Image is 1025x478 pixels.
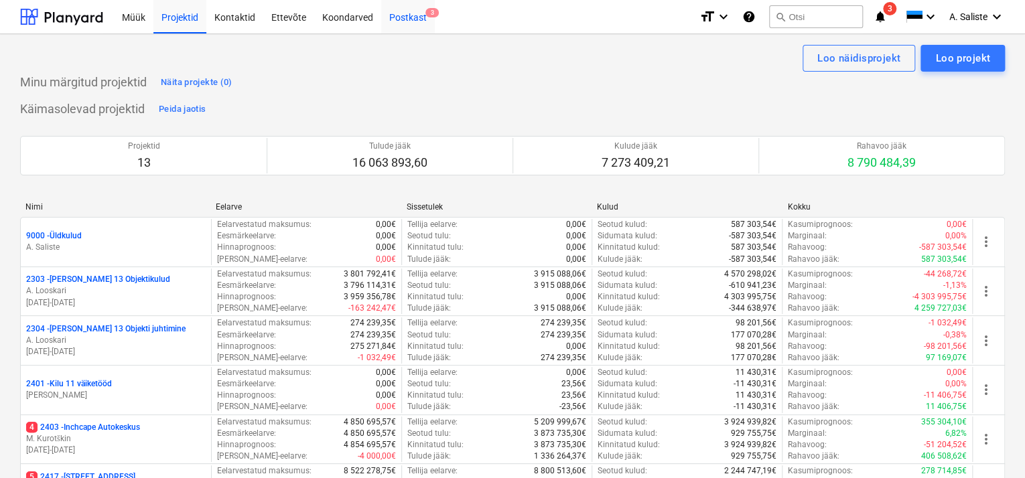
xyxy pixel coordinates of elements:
p: 929 755,75€ [731,428,776,439]
p: Tulude jääk : [407,303,451,314]
div: Näita projekte (0) [161,75,232,90]
p: Rahavoo jääk : [788,254,839,265]
p: Sidumata kulud : [598,428,657,439]
p: 0,00€ [376,242,396,253]
p: Kulude jääk : [598,303,642,314]
p: 274 239,35€ [541,329,586,341]
p: [PERSON_NAME]-eelarve : [217,303,307,314]
p: Eelarvestatud maksumus : [217,465,312,477]
p: -1 032,49€ [929,317,967,329]
button: Peida jaotis [155,98,209,120]
p: Eelarvestatud maksumus : [217,317,312,329]
p: Kinnitatud tulu : [407,341,464,352]
span: more_vert [978,382,994,398]
div: 9000 -ÜldkuludA. Saliste [26,230,206,253]
p: 3 915 088,06€ [534,280,586,291]
p: Marginaal : [788,329,827,341]
p: 275 271,84€ [350,341,396,352]
p: -4 000,00€ [358,451,396,462]
p: Kinnitatud tulu : [407,390,464,401]
p: Kasumiprognoos : [788,219,853,230]
p: Hinnaprognoos : [217,439,276,451]
p: Kinnitatud kulud : [598,341,660,352]
p: 0,00€ [566,341,586,352]
div: Kulud [597,202,776,212]
p: 177 070,28€ [731,352,776,364]
p: A. Looskari [26,335,206,346]
p: -44 268,72€ [924,268,967,280]
p: Eesmärkeelarve : [217,280,276,291]
p: 4 850 695,57€ [344,428,396,439]
p: Hinnaprognoos : [217,291,276,303]
div: Nimi [25,202,205,212]
p: Kinnitatud kulud : [598,242,660,253]
p: -587 303,54€ [729,254,776,265]
p: 98 201,56€ [736,341,776,352]
p: Kinnitatud kulud : [598,439,660,451]
p: 0,00€ [566,242,586,253]
p: Eesmärkeelarve : [217,329,276,341]
p: 0,00€ [947,219,967,230]
span: more_vert [978,283,994,299]
p: Marginaal : [788,378,827,390]
p: Kasumiprognoos : [788,465,853,477]
span: more_vert [978,333,994,349]
p: 0,00€ [566,230,586,242]
p: Kasumiprognoos : [788,317,853,329]
p: 9000 - Üldkulud [26,230,82,242]
p: -0,38% [943,329,967,341]
p: 13 [128,155,160,171]
p: -587 303,54€ [729,230,776,242]
p: 1 336 264,37€ [534,451,586,462]
p: Seotud tulu : [407,230,451,242]
p: 3 924 939,82€ [724,439,776,451]
div: Kokku [788,202,967,212]
p: Eelarvestatud maksumus : [217,268,312,280]
p: Rahavoo jääk : [788,401,839,412]
p: [DATE] - [DATE] [26,445,206,456]
p: -23,56€ [559,401,586,412]
p: 2 244 747,19€ [724,465,776,477]
p: 0,00€ [566,219,586,230]
p: Sidumata kulud : [598,378,657,390]
p: Hinnaprognoos : [217,242,276,253]
span: search [775,11,786,22]
p: 0,00€ [566,291,586,303]
p: 0,00€ [376,401,396,412]
p: -587 303,54€ [919,242,967,253]
p: [PERSON_NAME]-eelarve : [217,451,307,462]
p: -11 406,75€ [924,390,967,401]
p: 6,82% [945,428,967,439]
p: 2304 - [PERSON_NAME] 13 Objekti juhtimine [26,323,186,335]
p: 3 924 939,82€ [724,416,776,428]
p: 929 755,75€ [731,451,776,462]
p: 16 063 893,60 [352,155,427,171]
i: format_size [699,9,715,25]
p: 23,56€ [561,378,586,390]
p: Eesmärkeelarve : [217,428,276,439]
p: 3 959 356,78€ [344,291,396,303]
p: Tellija eelarve : [407,219,458,230]
p: Rahavoo jääk : [788,451,839,462]
p: 587 303,54€ [731,219,776,230]
i: Abikeskus [742,9,756,25]
p: M. Kurotškin [26,433,206,445]
div: 2304 -[PERSON_NAME] 13 Objekti juhtimineA. Looskari[DATE]-[DATE] [26,323,206,357]
p: 274 239,35€ [541,317,586,329]
p: Tulude jääk : [407,451,451,462]
p: 8 522 278,75€ [344,465,396,477]
p: [PERSON_NAME] [26,390,206,401]
p: Rahavoog : [788,390,827,401]
p: Tulude jääk : [407,254,451,265]
p: 2403 - Inchcape Autokeskus [26,422,140,433]
p: -610 941,23€ [729,280,776,291]
p: Tellija eelarve : [407,465,458,477]
span: 3 [883,2,896,15]
p: -1,13% [943,280,967,291]
p: Rahavoog : [788,439,827,451]
p: [DATE] - [DATE] [26,297,206,309]
p: Rahavoog : [788,291,827,303]
p: -163 242,47€ [348,303,396,314]
p: 4 850 695,57€ [344,416,396,428]
div: Eelarve [216,202,395,212]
